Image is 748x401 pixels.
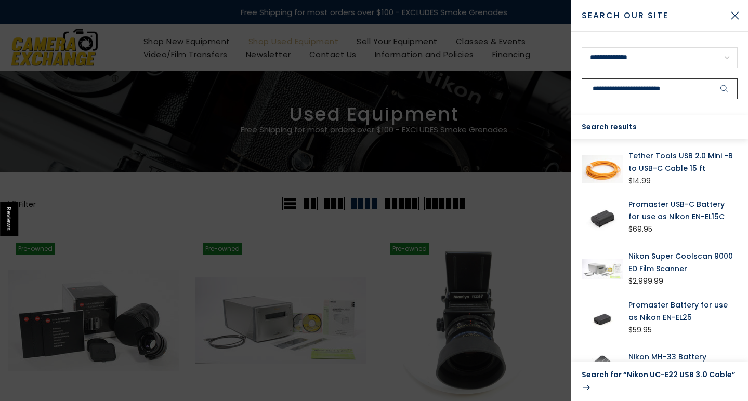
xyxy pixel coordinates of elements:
a: Nikon MH-33 Battery Charger for EN-EL18d EN-EL18c and EN-EL18b [628,351,738,388]
button: Close Search [722,3,748,29]
div: $2,999.99 [628,275,663,288]
img: Tether Tools USB 2.0 Mini -B to USB-C Cable 15 ft Computer Accessories - Connecting Cables Tether... [582,150,623,188]
img: Promaster USB-C Battery for use as Nikon EN-EL15C Batteries - Digital Camera Batteries Promaster ... [582,198,623,239]
img: Promaster Battery for use as Nikon EN-EL25 Batteries - Digital Camera Batteries Promaster PRO69023 [582,299,623,340]
div: $59.95 [628,324,652,337]
a: Search for “Nikon UC-E22 USB 3.0 Cable” [582,368,738,395]
img: Nikon Super Coolscan 9000 ED Film Scanner Scanners Nikon NIKON9000ED71225 [582,250,623,288]
div: $69.95 [628,223,652,236]
a: Promaster Battery for use as Nikon EN-EL25 [628,299,738,324]
a: Promaster USB-C Battery for use as Nikon EN-EL15C [628,198,738,223]
a: Nikon Super Coolscan 9000 ED Film Scanner [628,250,738,275]
div: $14.99 [628,175,651,188]
a: Tether Tools USB 2.0 Mini -B to USB-C Cable 15 ft [628,150,738,175]
span: Search Our Site [582,9,722,22]
div: Search results [571,115,748,139]
img: Nikon MH-33 Battery Charger for EN-EL18d EN-EL18c and EN-EL18b Battery Chargers Nikon NIK27218 [582,351,623,401]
